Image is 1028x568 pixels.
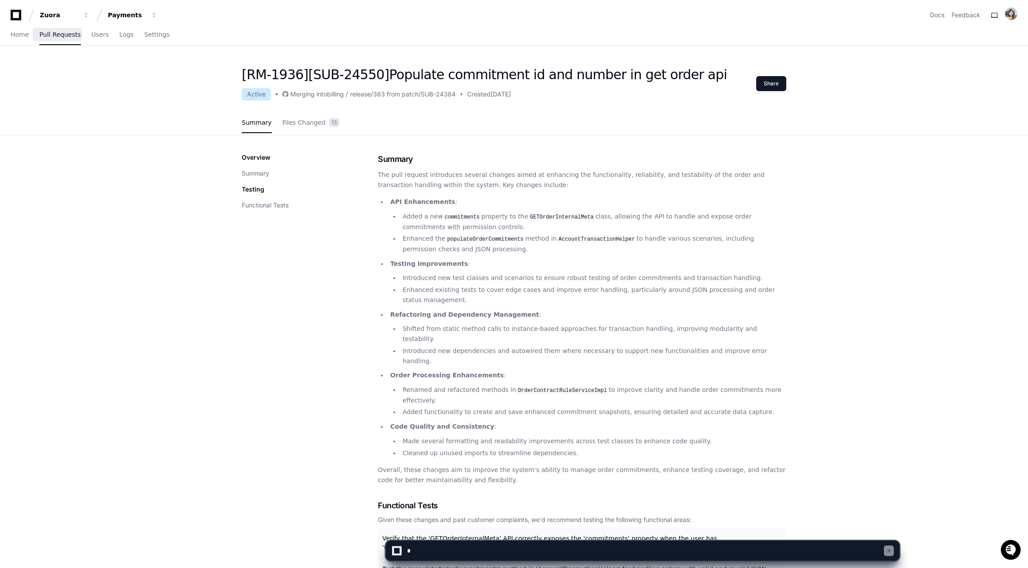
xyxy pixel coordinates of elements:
[144,32,169,37] span: Settings
[88,93,107,100] span: Pylon
[400,346,786,366] li: Introduced new dependencies and autowired them where necessary to support new functionalities and...
[930,11,944,19] a: Docs
[400,211,786,232] li: Added a new property to the class, allowing the API to handle and expose order commitments with p...
[11,25,29,45] a: Home
[400,285,786,305] li: Enhanced existing tests to cover edge cases and improve error handling, particularly around JSON ...
[378,170,786,190] p: The pull request introduces several changes aimed at enhancing the functionality, reliability, an...
[242,88,271,100] div: Active
[150,69,161,79] button: Start new chat
[400,273,786,283] li: Introduced new test classes and scenarios to ensure robust testing of order commitments and trans...
[390,422,786,432] p: :
[390,197,786,207] p: :
[378,153,786,165] h1: Summary
[30,75,115,82] div: We're offline, we'll be back soon
[378,515,786,524] div: Given these changes and past customer complaints, we'd recommend testing the following functional...
[400,407,786,417] li: Added functionality to create and save enhanced commitment snapshots, ensuring detailed and accur...
[282,120,326,125] span: Files Changed
[382,535,717,551] span: Verify that the 'GETOrderInternalMeta' API correctly exposes the 'commitments' property when the ...
[400,436,786,446] li: Made several formatting and readability improvements across test classes to enhance code quality.
[62,92,107,100] a: Powered byPylon
[1005,8,1017,20] img: ACg8ocJp4l0LCSiC5MWlEh794OtQNs1DKYp4otTGwJyAKUZvwXkNnmc=s96-c
[390,198,455,205] strong: API Enhancements
[40,11,78,19] div: Zuora
[11,32,29,37] span: Home
[242,153,270,162] p: Overview
[327,90,344,99] div: billing
[30,66,145,75] div: Start new chat
[242,201,289,210] button: Functional Tests
[119,25,133,45] a: Logs
[491,90,511,99] span: [DATE]
[390,310,786,320] p: :
[400,385,786,405] li: Renamed and refactored methods in to improve clarity and handle order commitments more effectively.
[9,66,25,82] img: 1736555170064-99ba0984-63c1-480f-8ee9-699278ef63ed
[445,235,525,243] code: populateOrderCommitments
[9,35,161,50] div: Welcome
[104,7,161,23] button: Payments
[400,234,786,254] li: Enhanced the method in to handle various scenarios, including permission checks and JSON processing.
[91,25,109,45] a: Users
[390,260,468,267] strong: Testing Improvements
[119,32,133,37] span: Logs
[290,90,327,99] div: Merging into
[350,90,456,99] div: release/363 from patch/SUB-24384
[400,324,786,344] li: Shifted from static method calls to instance-based approaches for transaction handling, improving...
[390,372,504,379] strong: Order Processing Enhancements
[528,213,595,221] code: GETOrderInternalMeta
[144,25,169,45] a: Settings
[242,120,272,125] span: Summary
[378,499,438,512] span: Functional Tests
[36,7,93,23] button: Zuora
[108,11,146,19] div: Payments
[329,118,339,127] span: 13
[390,259,786,269] p: :
[390,370,786,380] p: :
[242,185,264,194] p: Testing
[443,213,481,221] code: commitments
[756,76,786,91] button: Share
[390,423,494,430] strong: Code Quality and Consistency
[39,32,80,37] span: Pull Requests
[467,90,491,99] span: Created
[242,67,727,83] h1: [RM-1936][SUB-24550]Populate commitment id and number in get order api
[378,465,786,485] p: Overall, these changes aim to improve the system's ability to manage order commitments, enhance t...
[91,32,109,37] span: Users
[242,169,269,178] button: Summary
[9,9,27,27] img: PlayerZero
[390,311,539,318] strong: Refactoring and Dependency Management
[400,448,786,458] li: Cleaned up unused imports to streamline dependencies.
[1000,539,1024,563] iframe: Open customer support
[557,235,637,243] code: AccountTransactionHelper
[516,387,609,395] code: OrderContractRuleServiceImpl
[39,25,80,45] a: Pull Requests
[952,11,980,19] button: Feedback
